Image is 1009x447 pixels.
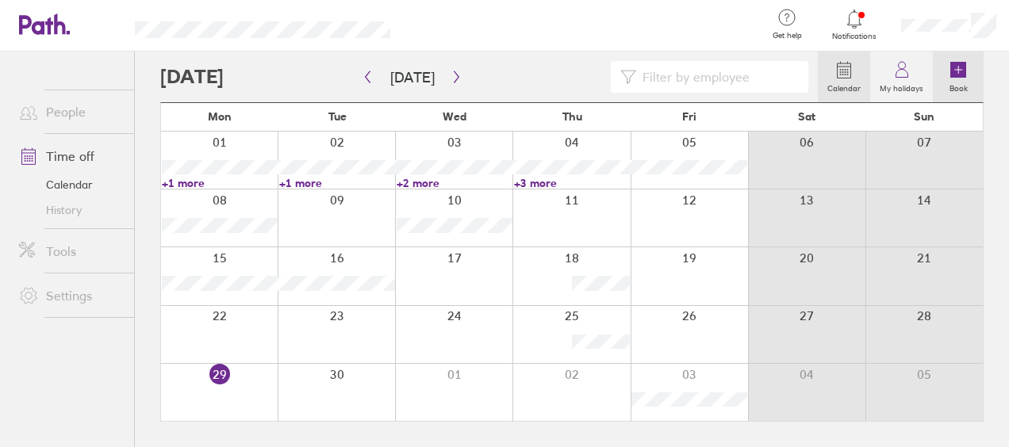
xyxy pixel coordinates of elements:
[6,96,134,128] a: People
[162,176,278,190] a: +1 more
[682,110,696,123] span: Fri
[6,235,134,267] a: Tools
[443,110,466,123] span: Wed
[829,32,880,41] span: Notifications
[6,280,134,311] a: Settings
[636,62,799,92] input: Filter by employee
[514,176,630,190] a: +3 more
[762,31,813,40] span: Get help
[933,52,984,102] a: Book
[6,197,134,223] a: History
[208,110,232,123] span: Mon
[870,52,933,102] a: My holidays
[562,110,582,123] span: Thu
[829,8,880,41] a: Notifications
[914,110,934,123] span: Sun
[870,79,933,94] label: My holidays
[940,79,977,94] label: Book
[818,52,870,102] a: Calendar
[397,176,512,190] a: +2 more
[328,110,347,123] span: Tue
[6,140,134,172] a: Time off
[798,110,815,123] span: Sat
[6,172,134,197] a: Calendar
[818,79,870,94] label: Calendar
[378,64,447,90] button: [DATE]
[279,176,395,190] a: +1 more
